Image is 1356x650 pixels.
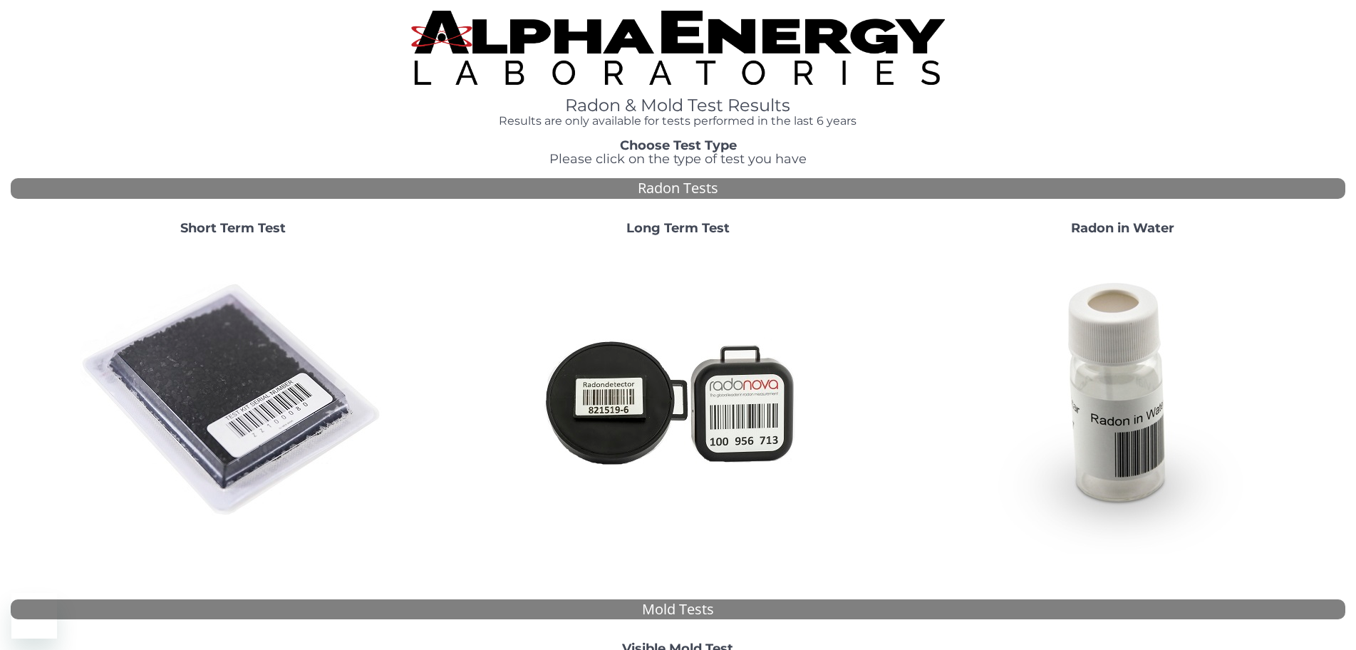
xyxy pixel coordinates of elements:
[411,96,945,115] h1: Radon & Mold Test Results
[11,599,1345,620] div: Mold Tests
[524,247,831,554] img: Radtrak2vsRadtrak3.jpg
[970,247,1276,554] img: RadoninWater.jpg
[1071,220,1174,236] strong: Radon in Water
[620,138,737,153] strong: Choose Test Type
[626,220,730,236] strong: Long Term Test
[180,220,286,236] strong: Short Term Test
[411,115,945,128] h4: Results are only available for tests performed in the last 6 years
[411,11,945,85] img: TightCrop.jpg
[80,247,386,554] img: ShortTerm.jpg
[549,151,807,167] span: Please click on the type of test you have
[11,593,57,639] iframe: Button to launch messaging window
[11,178,1345,199] div: Radon Tests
